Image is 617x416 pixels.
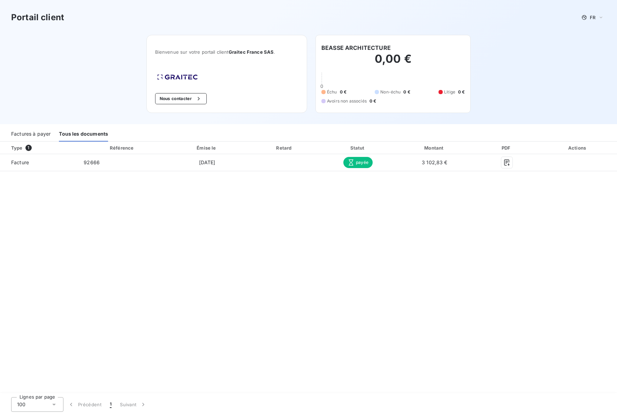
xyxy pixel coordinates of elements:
div: Émise le [168,144,246,151]
span: Facture [6,159,73,166]
div: Statut [323,144,393,151]
button: Nous contacter [155,93,207,104]
div: Retard [249,144,320,151]
span: 1 [25,145,32,151]
div: Actions [540,144,616,151]
span: 3 102,83 € [422,159,448,165]
span: Échu [327,89,337,95]
div: Tous les documents [59,127,108,142]
span: [DATE] [199,159,215,165]
span: Bienvenue sur votre portail client . [155,49,298,55]
h3: Portail client [11,11,64,24]
span: 0 € [458,89,465,95]
span: 0 € [340,89,346,95]
span: Graitec France SAS [229,49,274,55]
span: Litige [444,89,455,95]
div: Factures à payer [11,127,51,142]
img: Company logo [155,72,200,82]
span: 92666 [84,159,100,165]
h2: 0,00 € [321,52,465,73]
button: 1 [106,397,116,412]
span: 0 [320,83,323,89]
div: PDF [477,144,537,151]
span: 0 € [370,98,376,104]
button: Précédent [63,397,106,412]
span: payée [343,157,373,168]
div: Référence [110,145,134,151]
h6: BEASSE ARCHITECTURE [321,44,391,52]
span: 0 € [403,89,410,95]
span: 100 [17,401,25,408]
span: 1 [110,401,112,408]
button: Suivant [116,397,151,412]
span: Avoirs non associés [327,98,367,104]
span: FR [590,15,595,20]
span: Non-échu [380,89,401,95]
div: Type [7,144,77,151]
div: Montant [396,144,474,151]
